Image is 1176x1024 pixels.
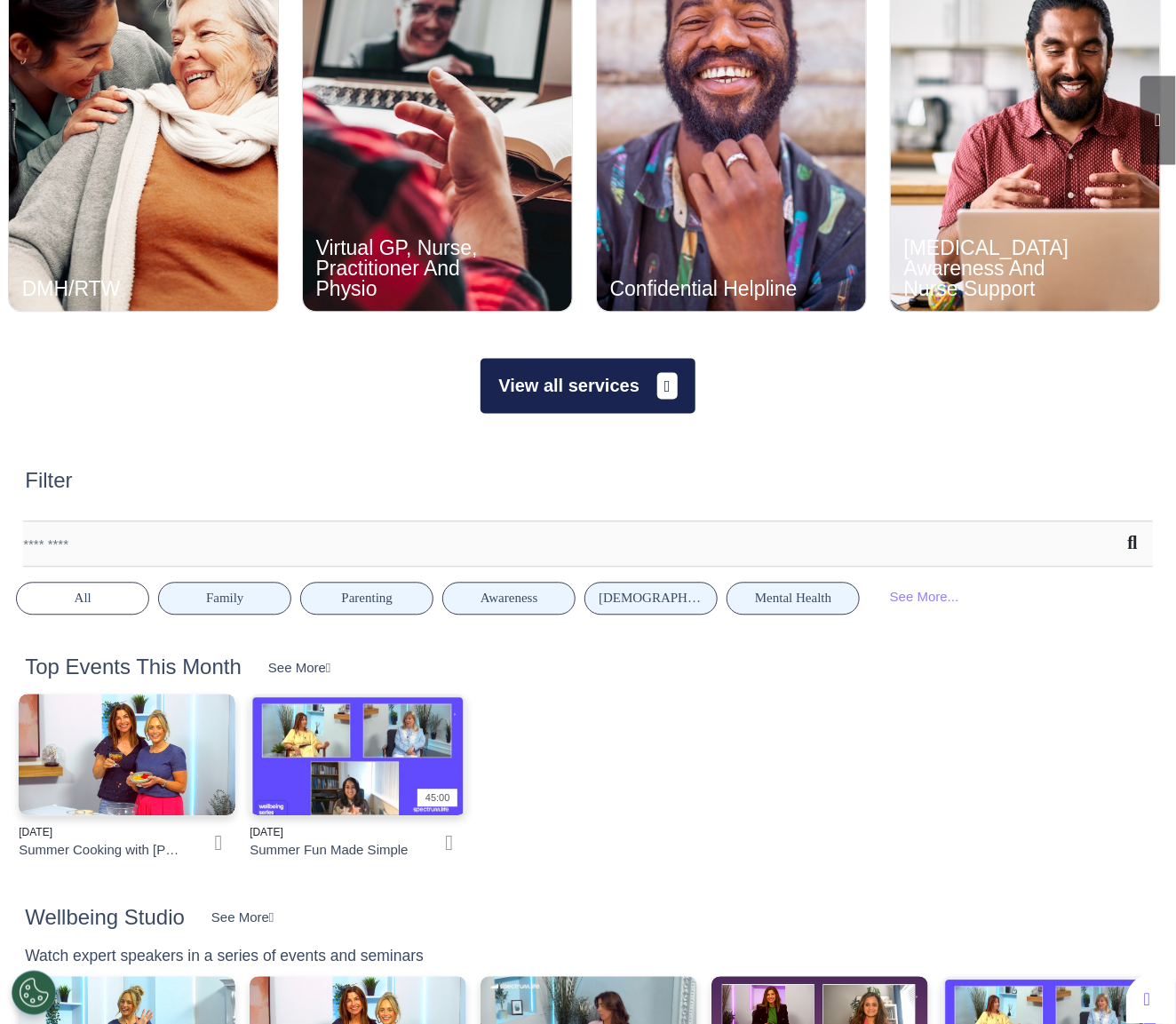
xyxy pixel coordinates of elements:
[727,583,860,615] button: Mental Health
[316,239,505,300] div: Virtual GP, Nurse, Practitioner And Physio
[25,945,424,968] div: Watch expert speakers in a series of events and seminars
[25,906,185,932] h2: Wellbeing Studio
[25,655,242,681] h2: Top Events This Month
[25,469,72,495] h2: Filter
[300,583,433,615] button: Parenting
[250,841,408,861] div: Summer Fun Made Simple
[19,695,235,816] img: clare+and+ais.png
[19,825,181,841] div: [DATE]
[610,280,799,300] div: Confidential Helpline
[12,971,56,1015] button: Open Preferences
[584,583,718,615] button: [DEMOGRAPHIC_DATA] Health
[211,909,274,929] div: See More
[869,581,980,614] div: See More...
[22,280,211,300] div: DMH/RTW
[417,790,457,808] div: 45:00
[268,659,331,679] div: See More
[442,583,576,615] button: Awareness
[904,239,1093,300] div: [MEDICAL_DATA] Awareness And Nurse Support
[16,583,149,615] button: All
[158,583,291,615] button: Family
[481,359,695,414] button: View all services
[250,695,466,816] img: Summer+Fun+Made+Simple.JPG
[250,825,412,841] div: [DATE]
[19,841,181,861] div: Summer Cooking with [PERSON_NAME]: Fresh Flavours and Feel-Good Food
